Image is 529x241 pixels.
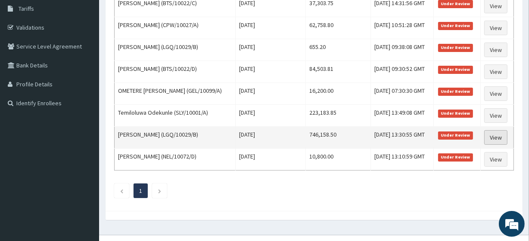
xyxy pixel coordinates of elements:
span: Under Review [438,110,473,117]
a: View [484,86,507,101]
td: 655.20 [306,39,371,61]
a: Previous page [120,187,124,195]
td: [DATE] [235,149,305,171]
td: [DATE] 07:30:30 GMT [371,83,434,105]
td: [PERSON_NAME] (LGQ/10029/B) [115,127,236,149]
td: [PERSON_NAME] (BTS/10022/D) [115,61,236,83]
td: [DATE] 09:30:52 GMT [371,61,434,83]
div: Chat with us now [45,48,145,59]
a: View [484,108,507,123]
td: OMETERE [PERSON_NAME] (GEL/10099/A) [115,83,236,105]
a: View [484,21,507,35]
td: 746,158.50 [306,127,371,149]
a: Next page [158,187,162,195]
td: 223,183.85 [306,105,371,127]
a: View [484,43,507,57]
span: Under Review [438,22,473,30]
td: [DATE] 10:51:28 GMT [371,17,434,39]
a: View [484,64,507,79]
td: [DATE] [235,17,305,39]
span: Under Review [438,88,473,95]
td: [PERSON_NAME] (LGQ/10029/B) [115,39,236,61]
td: [PERSON_NAME] (CPW/10027/A) [115,17,236,39]
td: [PERSON_NAME] (NEL/10072/D) [115,149,236,171]
td: 10,800.00 [306,149,371,171]
a: View [484,130,507,145]
span: Tariffs [19,5,34,12]
textarea: Type your message and hit 'Enter' [4,155,164,185]
td: Temiloluwa Odekunle (SLY/10001/A) [115,105,236,127]
td: [DATE] [235,83,305,105]
td: 62,758.80 [306,17,371,39]
span: Under Review [438,153,473,161]
span: Under Review [438,131,473,139]
td: [DATE] [235,127,305,149]
span: Under Review [438,44,473,52]
td: [DATE] [235,61,305,83]
td: [DATE] 09:38:08 GMT [371,39,434,61]
span: Under Review [438,66,473,73]
td: [DATE] [235,39,305,61]
td: 84,503.81 [306,61,371,83]
td: [DATE] [235,105,305,127]
td: [DATE] 13:49:08 GMT [371,105,434,127]
td: 16,200.00 [306,83,371,105]
span: We're online! [50,68,119,155]
div: Minimize live chat window [141,4,162,25]
img: d_794563401_company_1708531726252_794563401 [16,43,35,64]
a: Page 1 is your current page [139,187,142,195]
a: View [484,152,507,167]
td: [DATE] 13:30:55 GMT [371,127,434,149]
td: [DATE] 13:10:59 GMT [371,149,434,171]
